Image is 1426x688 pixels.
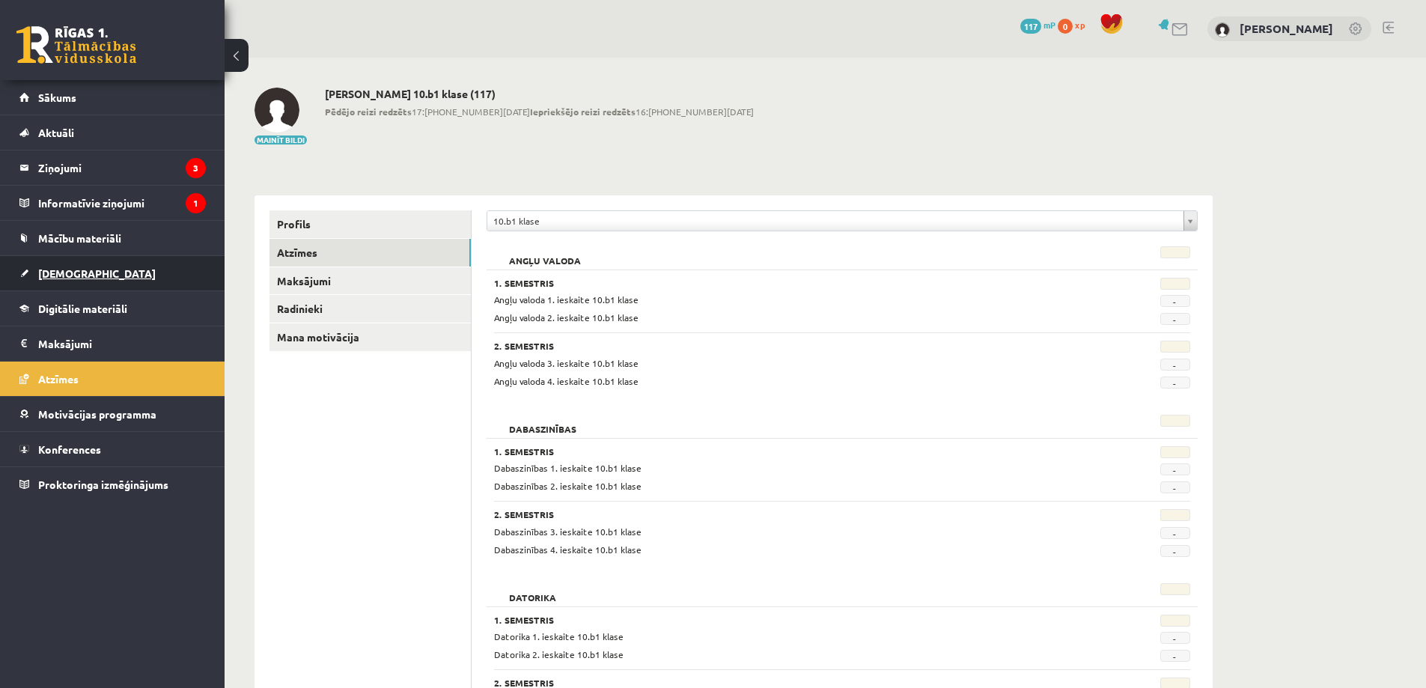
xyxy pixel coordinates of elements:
span: mP [1043,19,1055,31]
span: Motivācijas programma [38,407,156,421]
a: Atzīmes [269,239,471,267]
span: Aktuāli [38,126,74,139]
a: Radinieki [269,295,471,323]
img: Karloss Filips Filipsons [255,88,299,133]
span: - [1160,295,1190,307]
a: Rīgas 1. Tālmācības vidusskola [16,26,136,64]
span: - [1160,377,1190,389]
span: Dabaszinības 3. ieskaite 10.b1 klase [494,526,642,538]
h3: 2. Semestris [494,341,1070,351]
legend: Ziņojumi [38,150,206,185]
span: - [1160,527,1190,539]
span: Atzīmes [38,372,79,386]
h2: Dabaszinības [494,415,591,430]
a: Informatīvie ziņojumi1 [19,186,206,220]
span: - [1160,632,1190,644]
span: 17:[PHONE_NUMBER][DATE] 16:[PHONE_NUMBER][DATE] [325,105,754,118]
h2: Angļu valoda [494,246,596,261]
a: Profils [269,210,471,238]
span: Angļu valoda 1. ieskaite 10.b1 klase [494,293,639,305]
span: Konferences [38,442,101,456]
h3: 2. Semestris [494,678,1070,688]
i: 3 [186,158,206,178]
span: - [1160,650,1190,662]
span: - [1160,313,1190,325]
a: [PERSON_NAME] [1240,21,1333,36]
h3: 1. Semestris [494,615,1070,625]
span: Datorika 2. ieskaite 10.b1 klase [494,648,624,660]
span: Digitālie materiāli [38,302,127,315]
a: Aktuāli [19,115,206,150]
span: - [1160,359,1190,371]
span: 10.b1 klase [493,211,1177,231]
a: Sākums [19,80,206,115]
span: Sākums [38,91,76,104]
span: Proktoringa izmēģinājums [38,478,168,491]
i: 1 [186,193,206,213]
a: Konferences [19,432,206,466]
h2: Datorika [494,583,571,598]
h3: 1. Semestris [494,278,1070,288]
span: - [1160,481,1190,493]
a: 0 xp [1058,19,1092,31]
h2: [PERSON_NAME] 10.b1 klase (117) [325,88,754,100]
span: Mācību materiāli [38,231,121,245]
span: [DEMOGRAPHIC_DATA] [38,267,156,280]
a: Atzīmes [19,362,206,396]
a: 117 mP [1020,19,1055,31]
legend: Maksājumi [38,326,206,361]
a: Maksājumi [269,267,471,295]
a: Ziņojumi3 [19,150,206,185]
b: Iepriekšējo reizi redzēts [530,106,636,118]
span: Angļu valoda 2. ieskaite 10.b1 klase [494,311,639,323]
span: Dabaszinības 2. ieskaite 10.b1 klase [494,480,642,492]
span: - [1160,463,1190,475]
a: Maksājumi [19,326,206,361]
span: Angļu valoda 4. ieskaite 10.b1 klase [494,375,639,387]
span: 0 [1058,19,1073,34]
a: [DEMOGRAPHIC_DATA] [19,256,206,290]
span: Dabaszinības 4. ieskaite 10.b1 klase [494,544,642,555]
button: Mainīt bildi [255,136,307,144]
span: 117 [1020,19,1041,34]
a: Proktoringa izmēģinājums [19,467,206,502]
legend: Informatīvie ziņojumi [38,186,206,220]
a: Mana motivācija [269,323,471,351]
span: Dabaszinības 1. ieskaite 10.b1 klase [494,462,642,474]
span: Datorika 1. ieskaite 10.b1 klase [494,630,624,642]
span: - [1160,545,1190,557]
a: Mācību materiāli [19,221,206,255]
span: xp [1075,19,1085,31]
b: Pēdējo reizi redzēts [325,106,412,118]
a: Motivācijas programma [19,397,206,431]
span: Angļu valoda 3. ieskaite 10.b1 klase [494,357,639,369]
h3: 1. Semestris [494,446,1070,457]
a: Digitālie materiāli [19,291,206,326]
a: 10.b1 klase [487,211,1197,231]
img: Karloss Filips Filipsons [1215,22,1230,37]
h3: 2. Semestris [494,509,1070,520]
